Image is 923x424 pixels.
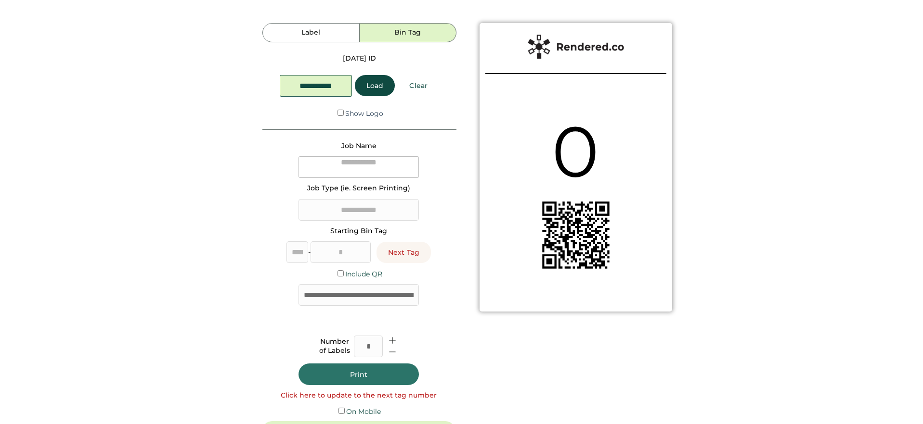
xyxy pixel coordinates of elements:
[262,23,359,42] button: Label
[398,75,439,96] button: Clear
[346,407,381,416] label: On Mobile
[319,337,350,356] div: Number of Labels
[355,75,395,96] button: Load
[548,102,604,201] div: 0
[308,248,311,257] div: -
[341,141,377,151] div: Job Name
[281,391,437,400] div: Click here to update to the next tag number
[377,242,431,263] button: Next Tag
[299,363,419,385] button: Print
[345,270,382,278] label: Include QR
[343,54,376,63] div: [DATE] ID
[345,109,383,118] label: Show Logo
[360,23,456,42] button: Bin Tag
[330,226,387,236] div: Starting Bin Tag
[528,35,624,59] img: Rendered%20Label%20Logo%402x.png
[307,184,410,193] div: Job Type (ie. Screen Printing)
